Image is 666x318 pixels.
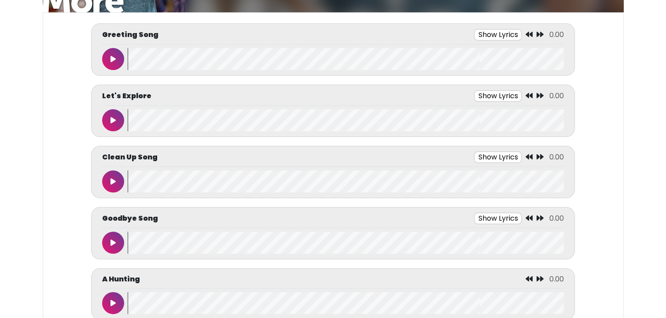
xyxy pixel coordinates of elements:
p: A Hunting [102,274,140,285]
button: Show Lyrics [474,90,522,102]
p: Goodbye Song [102,213,158,224]
span: 0.00 [549,274,564,284]
p: Let's Explore [102,91,151,101]
p: Clean Up Song [102,152,158,163]
span: 0.00 [549,152,564,162]
span: 0.00 [549,30,564,40]
button: Show Lyrics [474,213,522,224]
button: Show Lyrics [474,152,522,163]
span: 0.00 [549,91,564,101]
p: Greeting Song [102,30,158,40]
span: 0.00 [549,213,564,223]
button: Show Lyrics [474,29,522,41]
